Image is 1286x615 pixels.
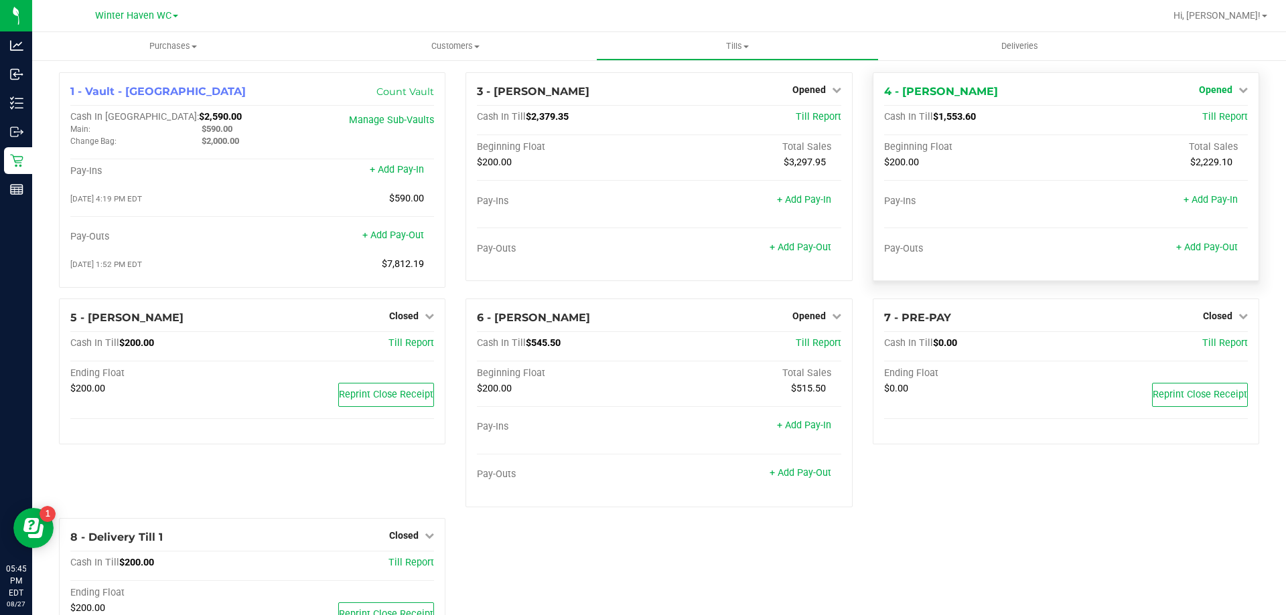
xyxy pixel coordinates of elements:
[796,111,841,122] a: Till Report
[477,383,512,394] span: $200.00
[477,337,526,349] span: Cash In Till
[477,421,659,433] div: Pay-Ins
[796,337,841,349] a: Till Report
[70,311,184,324] span: 5 - [PERSON_NAME]
[10,154,23,167] inline-svg: Retail
[477,141,659,153] div: Beginning Float
[70,337,119,349] span: Cash In Till
[314,32,596,60] a: Customers
[10,183,23,196] inline-svg: Reports
[933,111,976,122] span: $1,553.60
[884,367,1066,379] div: Ending Float
[70,124,90,134] span: Main:
[376,86,434,98] a: Count Vault
[526,111,569,122] span: $2,379.35
[596,32,878,60] a: Tills
[389,530,419,541] span: Closed
[202,124,232,134] span: $590.00
[884,383,908,394] span: $0.00
[777,194,831,205] a: + Add Pay-In
[526,337,561,349] span: $545.50
[791,383,826,394] span: $515.50
[770,467,831,478] a: + Add Pay-Out
[983,40,1056,52] span: Deliveries
[884,157,919,168] span: $200.00
[70,531,163,543] span: 8 - Delivery Till 1
[70,557,119,568] span: Cash In Till
[597,40,877,52] span: Tills
[770,242,831,253] a: + Add Pay-Out
[477,468,659,480] div: Pay-Outs
[315,40,595,52] span: Customers
[199,111,242,122] span: $2,590.00
[879,32,1161,60] a: Deliveries
[1202,111,1248,122] a: Till Report
[884,311,951,324] span: 7 - PRE-PAY
[70,194,142,203] span: [DATE] 4:19 PM EDT
[884,111,933,122] span: Cash In Till
[339,389,433,400] span: Reprint Close Receipt
[13,508,54,548] iframe: Resource center
[338,383,434,407] button: Reprint Close Receipt
[70,587,253,599] div: Ending Float
[70,165,253,177] div: Pay-Ins
[95,10,171,21] span: Winter Haven WC
[70,602,105,614] span: $200.00
[32,40,314,52] span: Purchases
[40,506,56,522] iframe: Resource center unread badge
[784,157,826,168] span: $3,297.95
[884,195,1066,207] div: Pay-Ins
[1153,389,1247,400] span: Reprint Close Receipt
[10,68,23,81] inline-svg: Inbound
[933,337,957,349] span: $0.00
[477,195,659,207] div: Pay-Ins
[349,114,434,126] a: Manage Sub-Vaults
[6,563,26,599] p: 05:45 PM EDT
[362,230,424,241] a: + Add Pay-Out
[792,84,826,95] span: Opened
[1190,157,1232,168] span: $2,229.10
[1066,141,1248,153] div: Total Sales
[389,311,419,321] span: Closed
[70,383,105,394] span: $200.00
[1202,337,1248,349] span: Till Report
[477,111,526,122] span: Cash In Till
[70,260,142,269] span: [DATE] 1:52 PM EDT
[659,141,841,153] div: Total Sales
[10,125,23,139] inline-svg: Outbound
[1152,383,1248,407] button: Reprint Close Receipt
[388,557,434,568] a: Till Report
[1199,84,1232,95] span: Opened
[70,367,253,379] div: Ending Float
[477,367,659,379] div: Beginning Float
[1203,311,1232,321] span: Closed
[10,39,23,52] inline-svg: Analytics
[884,337,933,349] span: Cash In Till
[477,311,590,324] span: 6 - [PERSON_NAME]
[884,141,1066,153] div: Beginning Float
[382,258,424,270] span: $7,812.19
[370,164,424,175] a: + Add Pay-In
[202,136,239,146] span: $2,000.00
[6,599,26,609] p: 08/27
[477,243,659,255] div: Pay-Outs
[884,243,1066,255] div: Pay-Outs
[477,85,589,98] span: 3 - [PERSON_NAME]
[1173,10,1261,21] span: Hi, [PERSON_NAME]!
[659,367,841,379] div: Total Sales
[388,337,434,349] a: Till Report
[10,96,23,110] inline-svg: Inventory
[1184,194,1238,205] a: + Add Pay-In
[119,557,154,568] span: $200.00
[119,337,154,349] span: $200.00
[1176,242,1238,253] a: + Add Pay-Out
[32,32,314,60] a: Purchases
[389,193,424,204] span: $590.00
[884,85,998,98] span: 4 - [PERSON_NAME]
[792,311,826,321] span: Opened
[70,137,117,146] span: Change Bag:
